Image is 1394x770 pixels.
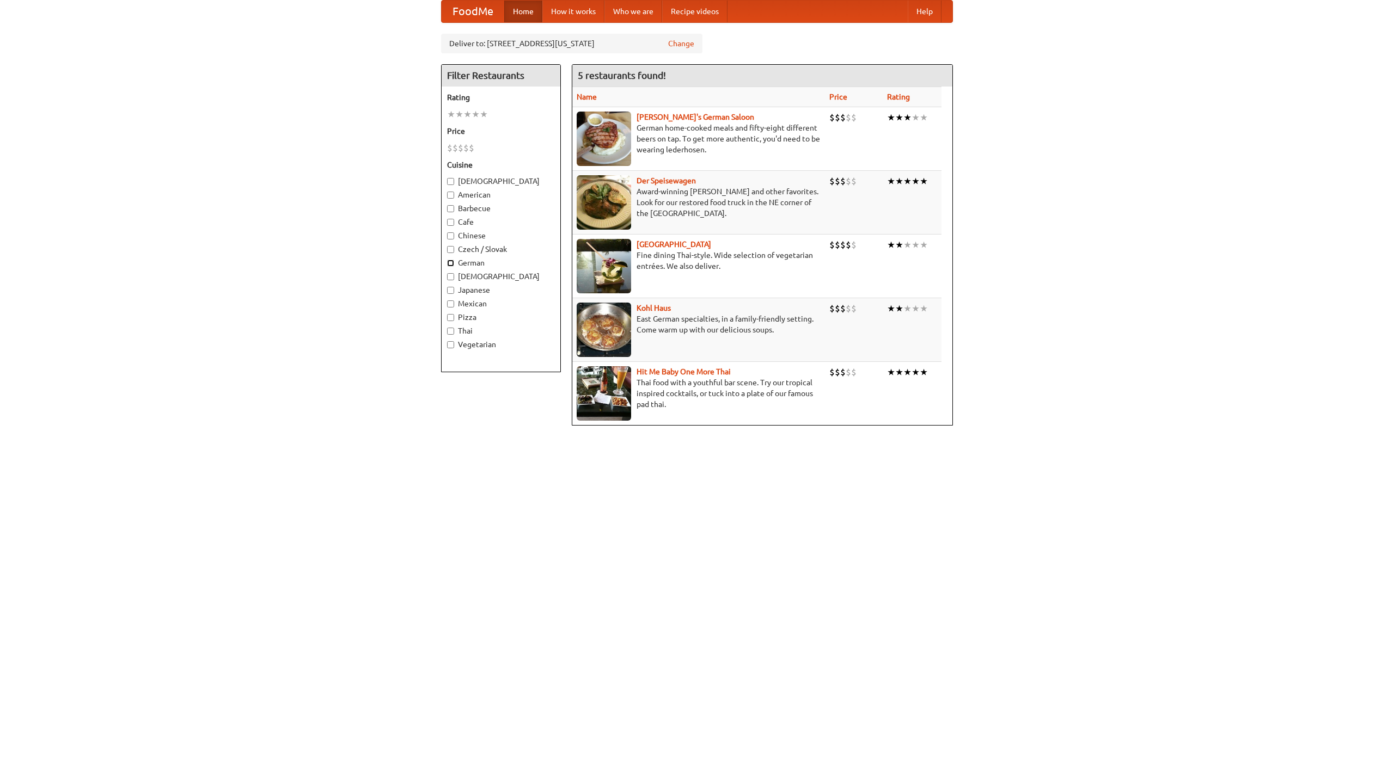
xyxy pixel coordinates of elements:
input: Barbecue [447,205,454,212]
label: Japanese [447,285,555,295]
li: $ [458,142,463,154]
li: $ [829,366,835,378]
li: $ [835,175,840,187]
li: ★ [920,303,928,315]
li: $ [835,366,840,378]
li: ★ [887,303,895,315]
li: $ [846,175,851,187]
li: ★ [447,108,455,120]
li: $ [846,239,851,251]
li: ★ [920,175,928,187]
li: $ [463,142,469,154]
input: American [447,192,454,199]
li: ★ [903,366,912,378]
li: $ [851,112,857,124]
li: ★ [903,239,912,251]
li: $ [829,239,835,251]
h5: Cuisine [447,159,555,170]
li: $ [851,175,857,187]
li: $ [447,142,453,154]
li: ★ [887,239,895,251]
label: Czech / Slovak [447,244,555,255]
label: Barbecue [447,203,555,214]
label: Vegetarian [447,339,555,350]
li: ★ [895,239,903,251]
input: [DEMOGRAPHIC_DATA] [447,178,454,185]
h5: Rating [447,92,555,103]
li: ★ [480,108,488,120]
p: East German specialties, in a family-friendly setting. Come warm up with our delicious soups. [577,313,821,335]
li: ★ [895,366,903,378]
input: Pizza [447,314,454,321]
li: $ [846,366,851,378]
li: $ [846,303,851,315]
li: $ [851,303,857,315]
input: [DEMOGRAPHIC_DATA] [447,273,454,280]
label: American [447,189,555,200]
li: $ [829,112,835,124]
a: Help [908,1,941,22]
li: $ [851,366,857,378]
li: ★ [912,239,920,251]
div: Deliver to: [STREET_ADDRESS][US_STATE] [441,34,702,53]
li: ★ [920,366,928,378]
p: Fine dining Thai-style. Wide selection of vegetarian entrées. We also deliver. [577,250,821,272]
label: Chinese [447,230,555,241]
li: ★ [912,303,920,315]
li: ★ [472,108,480,120]
img: kohlhaus.jpg [577,303,631,357]
label: Pizza [447,312,555,323]
label: Thai [447,325,555,336]
label: [DEMOGRAPHIC_DATA] [447,176,555,187]
img: satay.jpg [577,239,631,293]
li: ★ [887,112,895,124]
li: ★ [895,175,903,187]
input: Thai [447,328,454,335]
input: Japanese [447,287,454,294]
a: FoodMe [442,1,504,22]
input: German [447,260,454,267]
label: [DEMOGRAPHIC_DATA] [447,271,555,282]
img: esthers.jpg [577,112,631,166]
li: ★ [887,366,895,378]
li: $ [840,112,846,124]
li: $ [829,175,835,187]
a: How it works [542,1,604,22]
h4: Filter Restaurants [442,65,560,87]
li: ★ [903,112,912,124]
li: ★ [903,303,912,315]
a: Kohl Haus [637,304,671,312]
a: Der Speisewagen [637,176,696,185]
li: $ [453,142,458,154]
img: babythai.jpg [577,366,631,421]
li: ★ [920,239,928,251]
a: Home [504,1,542,22]
input: Chinese [447,232,454,239]
a: [GEOGRAPHIC_DATA] [637,240,711,249]
li: $ [829,303,835,315]
label: German [447,257,555,268]
li: $ [469,142,474,154]
a: Recipe videos [662,1,727,22]
li: $ [835,239,840,251]
a: [PERSON_NAME]'s German Saloon [637,113,754,121]
li: $ [840,366,846,378]
h5: Price [447,126,555,137]
li: ★ [463,108,472,120]
li: $ [835,303,840,315]
ng-pluralize: 5 restaurants found! [578,70,666,81]
label: Mexican [447,298,555,309]
input: Vegetarian [447,341,454,348]
li: ★ [887,175,895,187]
li: ★ [455,108,463,120]
li: $ [835,112,840,124]
li: ★ [895,112,903,124]
p: Award-winning [PERSON_NAME] and other favorites. Look for our restored food truck in the NE corne... [577,186,821,219]
li: $ [851,239,857,251]
li: ★ [912,112,920,124]
label: Cafe [447,217,555,227]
